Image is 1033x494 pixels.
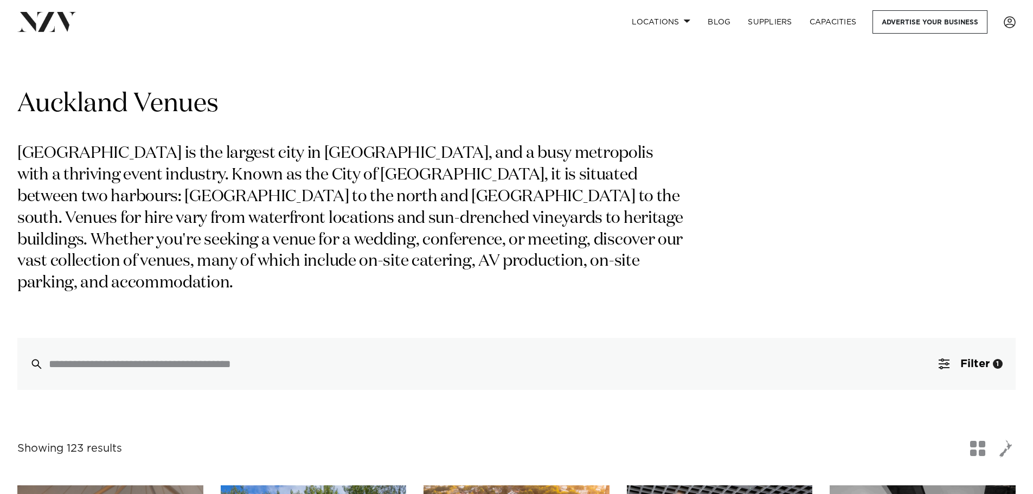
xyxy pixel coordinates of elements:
[926,338,1016,390] button: Filter1
[17,143,688,294] p: [GEOGRAPHIC_DATA] is the largest city in [GEOGRAPHIC_DATA], and a busy metropolis with a thriving...
[699,10,739,34] a: BLOG
[739,10,800,34] a: SUPPLIERS
[623,10,699,34] a: Locations
[17,87,1016,121] h1: Auckland Venues
[872,10,987,34] a: Advertise your business
[17,440,122,457] div: Showing 123 results
[17,12,76,31] img: nzv-logo.png
[993,359,1003,369] div: 1
[960,358,990,369] span: Filter
[801,10,865,34] a: Capacities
